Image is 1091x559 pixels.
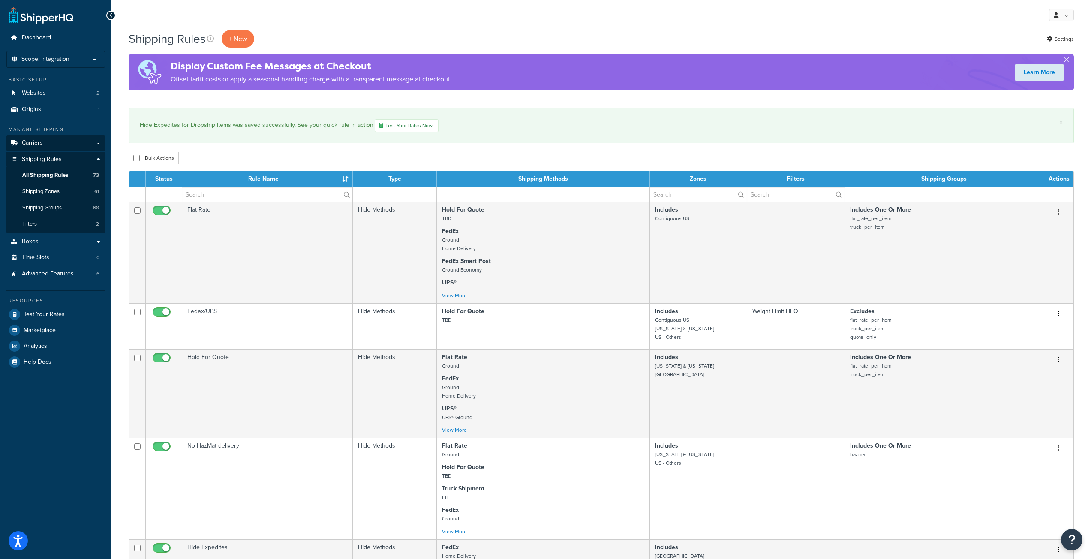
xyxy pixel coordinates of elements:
small: flat_rate_per_item truck_per_item [850,362,892,378]
strong: FedEx Smart Post [442,257,491,266]
li: Websites [6,85,105,101]
li: Advanced Features [6,266,105,282]
a: View More [442,426,467,434]
td: Hold For Quote [182,349,353,438]
th: Rule Name : activate to sort column ascending [182,171,353,187]
strong: Truck Shipment [442,484,484,493]
span: Origins [22,106,41,113]
small: Ground Home Delivery [442,236,476,252]
a: Marketplace [6,323,105,338]
div: Basic Setup [6,76,105,84]
a: Carriers [6,135,105,151]
li: Shipping Rules [6,152,105,233]
span: Websites [22,90,46,97]
a: Settings [1047,33,1074,45]
th: Shipping Groups [845,171,1043,187]
a: Time Slots 0 [6,250,105,266]
a: Help Docs [6,354,105,370]
div: Hide Expedites for Dropship Items was saved successfully. See your quick rule in action [140,119,1063,132]
input: Search [747,187,845,202]
a: Shipping Rules [6,152,105,167]
th: Zones [650,171,747,187]
span: Shipping Rules [22,156,62,163]
span: Shipping Groups [22,204,62,212]
small: Ground [442,515,459,523]
span: Boxes [22,238,39,245]
span: 6 [96,270,99,278]
a: View More [442,528,467,535]
span: Advanced Features [22,270,74,278]
strong: FedEx [442,543,459,552]
span: All Shipping Rules [22,172,68,179]
td: Flat Rate [182,202,353,303]
small: hazmat [850,451,866,458]
strong: UPS® [442,404,457,413]
strong: Hold For Quote [442,307,484,316]
a: View More [442,292,467,299]
a: Websites 2 [6,85,105,101]
th: Type [353,171,437,187]
span: Analytics [24,343,47,350]
p: Offset tariff costs or apply a seasonal handling charge with a transparent message at checkout. [171,73,452,85]
strong: Flat Rate [442,441,467,450]
span: Help Docs [24,359,51,366]
a: Filters 2 [6,216,105,232]
th: Status [146,171,182,187]
strong: UPS® [442,278,457,287]
td: Hide Methods [353,438,437,539]
td: Hide Methods [353,349,437,438]
small: [US_STATE] & [US_STATE] [GEOGRAPHIC_DATA] [655,362,714,378]
small: UPS® Ground [442,413,472,421]
a: Test Your Rates Now! [375,119,439,132]
span: 0 [96,254,99,261]
li: Shipping Zones [6,184,105,200]
span: Dashboard [22,34,51,42]
h4: Display Custom Fee Messages at Checkout [171,59,452,73]
a: Boxes [6,234,105,250]
li: Time Slots [6,250,105,266]
strong: Includes One Or More [850,353,911,362]
a: Origins 1 [6,102,105,117]
strong: Includes [655,307,678,316]
small: TBD [442,316,451,324]
td: Weight Limit HFQ [747,303,845,349]
a: × [1059,119,1063,126]
strong: Includes [655,353,678,362]
span: Test Your Rates [24,311,65,318]
td: Hide Methods [353,202,437,303]
strong: Includes [655,543,678,552]
a: Shipping Zones 61 [6,184,105,200]
a: Advanced Features 6 [6,266,105,282]
strong: Flat Rate [442,353,467,362]
a: ShipperHQ Home [9,6,73,24]
img: duties-banner-06bc72dcb5fe05cb3f9472aba00be2ae8eb53ab6f0d8bb03d382ba314ac3c341.png [129,54,171,90]
small: Ground Economy [442,266,482,274]
span: Carriers [22,140,43,147]
strong: Includes One Or More [850,205,911,214]
td: Hide Methods [353,303,437,349]
li: Origins [6,102,105,117]
span: 61 [94,188,99,195]
th: Filters [747,171,845,187]
small: [US_STATE] & [US_STATE] US - Others [655,451,714,467]
a: Dashboard [6,30,105,46]
button: Open Resource Center [1061,529,1082,550]
a: All Shipping Rules 73 [6,167,105,183]
strong: Hold For Quote [442,205,484,214]
strong: Includes One Or More [850,441,911,450]
span: 2 [96,221,99,228]
span: Scope: Integration [21,56,69,63]
strong: Includes [655,205,678,214]
a: Shipping Groups 68 [6,200,105,216]
strong: FedEx [442,374,459,383]
strong: FedEx [442,227,459,236]
div: Manage Shipping [6,126,105,133]
span: Marketplace [24,327,56,334]
small: Contiguous US [655,215,689,222]
small: Ground Home Delivery [442,383,476,400]
strong: Includes [655,441,678,450]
